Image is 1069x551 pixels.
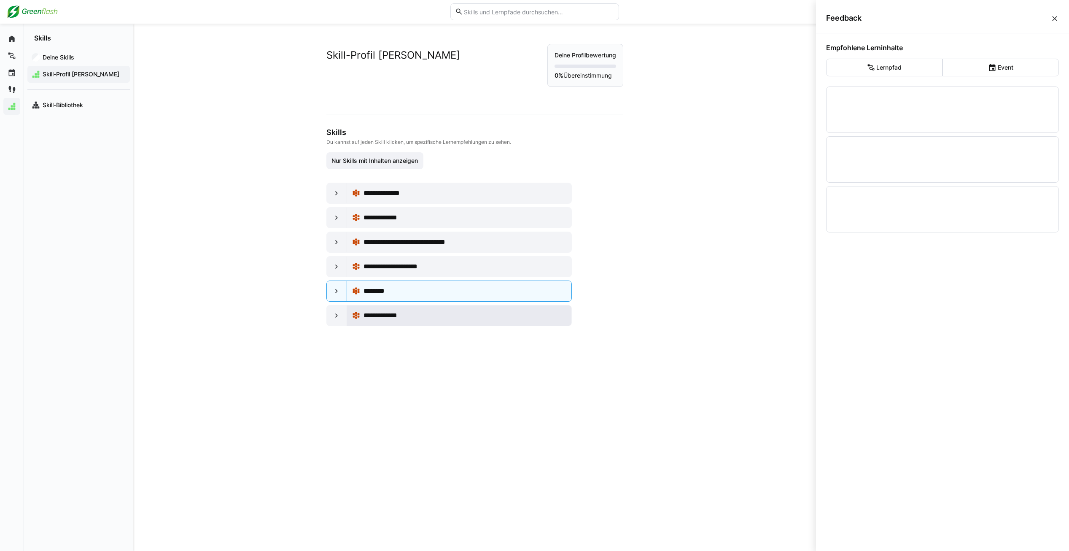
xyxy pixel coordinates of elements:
button: Nur Skills mit Inhalten anzeigen [326,152,424,169]
span: Feedback [826,14,1050,23]
p: Übereinstimmung [555,71,616,80]
eds-button-option: Lernpfad [826,59,942,76]
p: Du kannst auf jeden Skill klicken, um spezifische Lernempfehlungen zu sehen. [326,139,622,146]
eds-button-option: Event [942,59,1059,76]
h3: Skills [326,128,622,137]
h4: Empfohlene Lerninhalte [826,43,1059,52]
span: Nur Skills mit Inhalten anzeigen [330,157,419,165]
strong: 0% [555,72,563,79]
h2: Skill-Profil [PERSON_NAME] [326,49,460,62]
span: Skill-Profil [PERSON_NAME] [41,70,126,78]
input: Skills und Lernpfade durchsuchen… [463,8,614,16]
p: Deine Profilbewertung [555,51,616,59]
